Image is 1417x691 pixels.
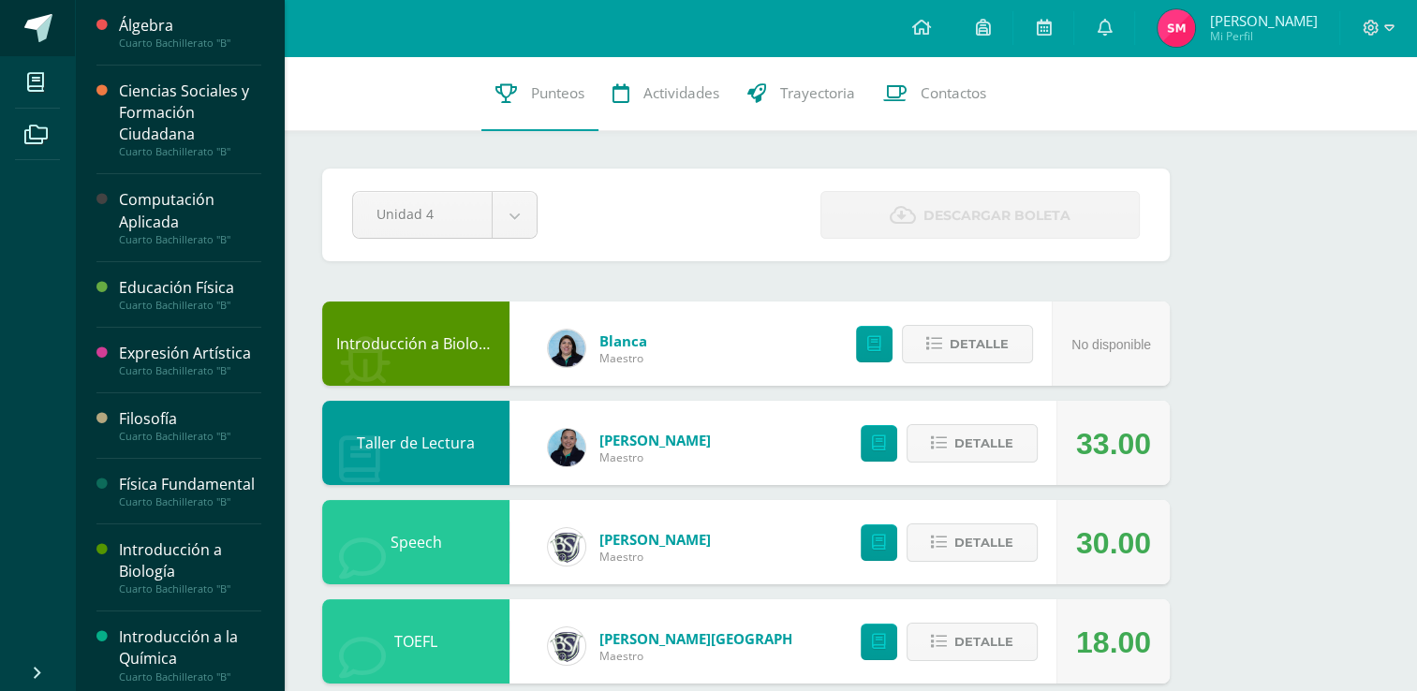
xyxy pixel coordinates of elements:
[353,192,537,238] a: Unidad 4
[598,56,733,131] a: Actividades
[119,670,261,684] div: Cuarto Bachillerato "B"
[376,192,468,236] span: Unidad 4
[119,364,261,377] div: Cuarto Bachillerato "B"
[322,301,509,386] div: Introducción a Biología
[119,474,261,495] div: Física Fundamental
[119,430,261,443] div: Cuarto Bachillerato "B"
[548,429,585,466] img: 9587b11a6988a136ca9b298a8eab0d3f.png
[119,277,261,312] a: Educación FísicaCuarto Bachillerato "B"
[599,331,647,350] a: Blanca
[531,83,584,103] span: Punteos
[599,431,711,449] a: [PERSON_NAME]
[923,193,1070,239] span: Descargar boleta
[119,539,261,582] div: Introducción a Biología
[119,15,261,37] div: Álgebra
[599,648,824,664] span: Maestro
[599,449,711,465] span: Maestro
[119,277,261,299] div: Educación Física
[907,424,1038,463] button: Detalle
[954,625,1013,659] span: Detalle
[1076,402,1151,486] div: 33.00
[907,623,1038,661] button: Detalle
[869,56,1000,131] a: Contactos
[1209,11,1317,30] span: [PERSON_NAME]
[322,599,509,684] div: TOEFL
[119,626,261,669] div: Introducción a la Química
[119,582,261,595] div: Cuarto Bachillerato "B"
[1076,501,1151,585] div: 30.00
[119,539,261,595] a: Introducción a BiologíaCuarto Bachillerato "B"
[780,83,855,103] span: Trayectoria
[954,426,1013,461] span: Detalle
[119,81,261,145] div: Ciencias Sociales y Formación Ciudadana
[119,15,261,50] a: ÁlgebraCuarto Bachillerato "B"
[733,56,869,131] a: Trayectoria
[643,83,719,103] span: Actividades
[119,299,261,312] div: Cuarto Bachillerato "B"
[119,408,261,430] div: Filosofía
[1158,9,1195,47] img: c7d2b792de1443581096360968678093.png
[119,408,261,443] a: FilosofíaCuarto Bachillerato "B"
[1071,337,1151,352] span: No disponible
[548,627,585,665] img: 16c3d0cd5e8cae4aecb86a0a5c6f5782.png
[119,81,261,158] a: Ciencias Sociales y Formación CiudadanaCuarto Bachillerato "B"
[921,83,986,103] span: Contactos
[119,343,261,377] a: Expresión ArtísticaCuarto Bachillerato "B"
[119,233,261,246] div: Cuarto Bachillerato "B"
[119,343,261,364] div: Expresión Artística
[119,37,261,50] div: Cuarto Bachillerato "B"
[548,330,585,367] img: 6df1b4a1ab8e0111982930b53d21c0fa.png
[1209,28,1317,44] span: Mi Perfil
[481,56,598,131] a: Punteos
[119,145,261,158] div: Cuarto Bachillerato "B"
[1076,600,1151,684] div: 18.00
[599,530,711,549] a: [PERSON_NAME]
[119,626,261,683] a: Introducción a la QuímicaCuarto Bachillerato "B"
[902,325,1033,363] button: Detalle
[599,350,647,366] span: Maestro
[599,629,824,648] a: [PERSON_NAME][GEOGRAPHIC_DATA]
[599,549,711,565] span: Maestro
[119,189,261,232] div: Computación Aplicada
[548,528,585,566] img: cf0f0e80ae19a2adee6cb261b32f5f36.png
[119,474,261,508] a: Física FundamentalCuarto Bachillerato "B"
[950,327,1009,361] span: Detalle
[119,495,261,508] div: Cuarto Bachillerato "B"
[119,189,261,245] a: Computación AplicadaCuarto Bachillerato "B"
[322,401,509,485] div: Taller de Lectura
[322,500,509,584] div: Speech
[907,523,1038,562] button: Detalle
[954,525,1013,560] span: Detalle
